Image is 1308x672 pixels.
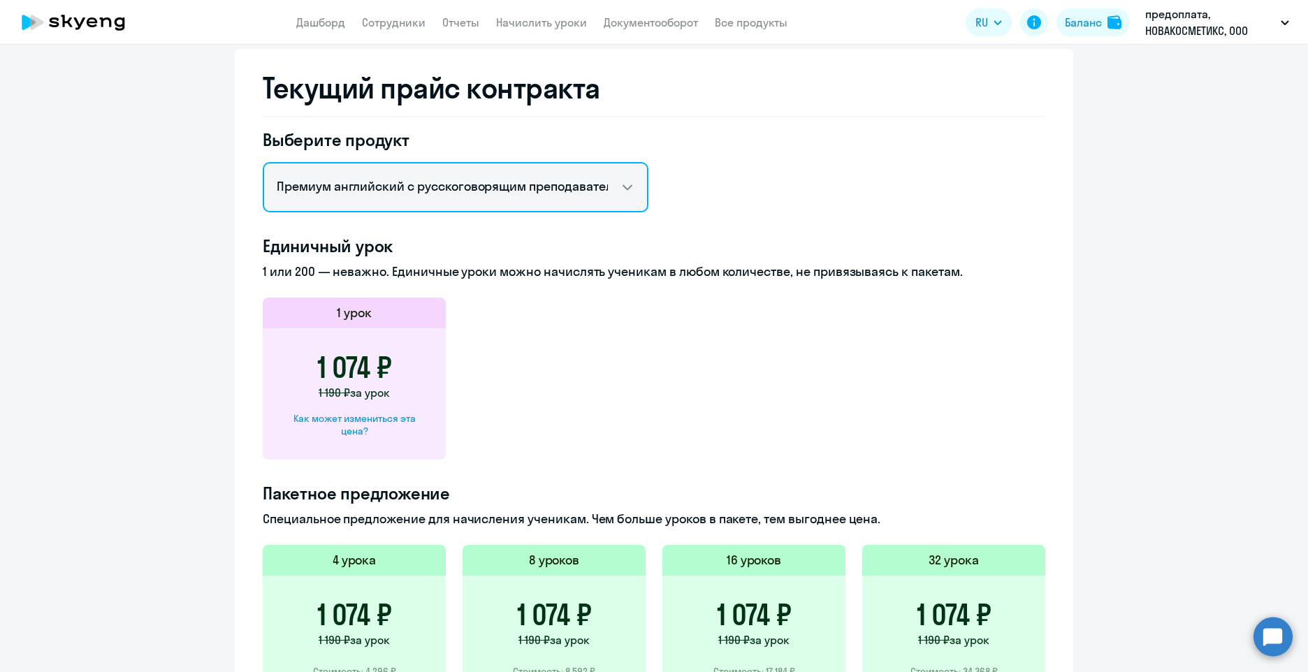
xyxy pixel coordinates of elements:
a: Сотрудники [362,15,426,29]
h3: 1 074 ₽ [717,598,792,631]
span: 1 190 ₽ [319,633,350,647]
p: Специальное предложение для начисления ученикам. Чем больше уроков в пакете, тем выгоднее цена. [263,510,1045,528]
img: balance [1107,15,1121,29]
a: Все продукты [715,15,787,29]
button: Балансbalance [1056,8,1130,36]
span: за урок [350,386,390,400]
h3: 1 074 ₽ [317,598,392,631]
a: Начислить уроки [496,15,587,29]
div: Как может измениться эта цена? [285,412,423,437]
h3: 1 074 ₽ [917,598,991,631]
button: предоплата, НОВАКОСМЕТИКС, ООО [1138,6,1296,39]
div: Баланс [1065,14,1102,31]
span: за урок [350,633,390,647]
span: за урок [750,633,790,647]
button: RU [966,8,1012,36]
h4: Выберите продукт [263,129,648,151]
p: предоплата, НОВАКОСМЕТИКС, ООО [1145,6,1275,39]
h5: 4 урока [333,551,377,569]
h4: Пакетное предложение [263,482,1045,504]
h3: 1 074 ₽ [317,351,392,384]
h5: 8 уроков [529,551,580,569]
a: Дашборд [296,15,345,29]
span: 1 190 ₽ [918,633,950,647]
a: Документооборот [604,15,698,29]
p: 1 или 200 — неважно. Единичные уроки можно начислять ученикам в любом количестве, не привязываясь... [263,263,1045,281]
h4: Единичный урок [263,235,1045,257]
span: 1 190 ₽ [518,633,550,647]
h5: 32 урока [929,551,979,569]
span: за урок [950,633,989,647]
h3: 1 074 ₽ [517,598,592,631]
span: RU [975,14,988,31]
h5: 16 уроков [727,551,782,569]
span: 1 190 ₽ [718,633,750,647]
a: Отчеты [442,15,479,29]
h5: 1 урок [337,304,372,322]
h2: Текущий прайс контракта [263,71,1045,105]
span: за урок [550,633,590,647]
span: 1 190 ₽ [319,386,350,400]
